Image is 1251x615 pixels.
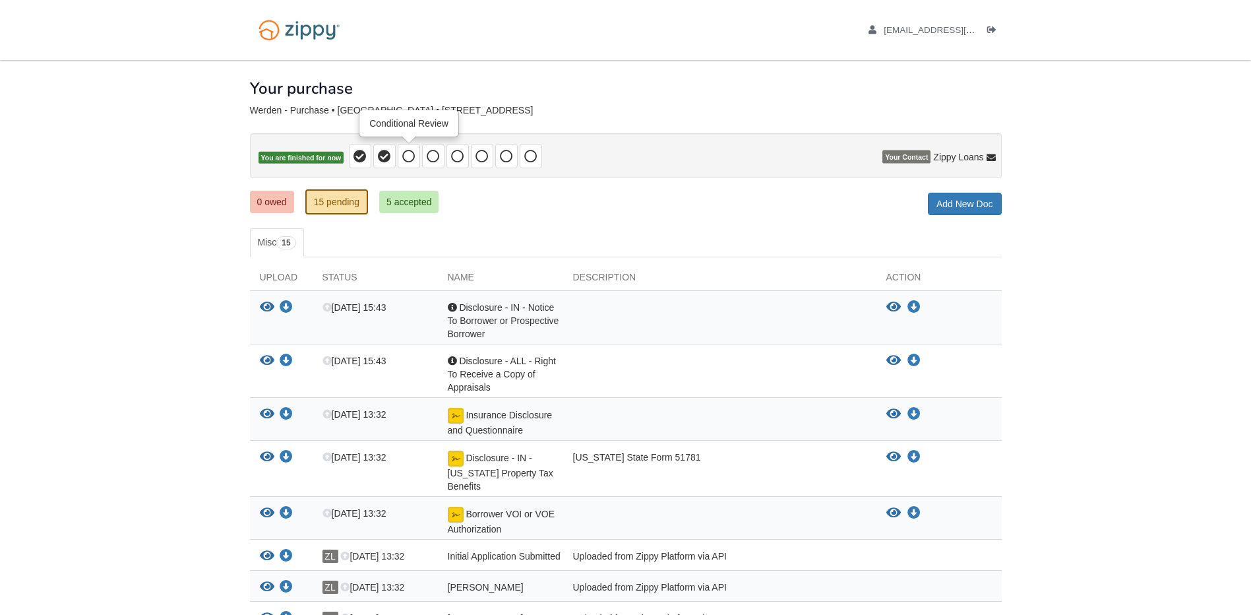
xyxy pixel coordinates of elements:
span: Zippy Loans [933,150,983,164]
span: rwerden21@gmail.com [884,25,1035,35]
div: Uploaded from Zippy Platform via API [563,581,876,598]
span: Disclosure - ALL - Right To Receive a Copy of Appraisals [448,356,556,393]
span: [PERSON_NAME] [448,582,524,593]
img: Document fully signed [448,507,464,523]
a: 5 accepted [379,191,439,213]
button: View Borrower VOI or VOE Authorization [260,507,274,521]
div: Name [438,271,563,290]
span: 15 [276,236,295,249]
a: Download Disclosure - IN - Indiana Property Tax Benefits [907,452,921,463]
button: View Disclosure - ALL - Right To Receive a Copy of Appraisals [886,354,901,368]
img: Document fully signed [448,408,464,424]
div: Status [313,271,438,290]
span: [DATE] 13:32 [322,508,386,519]
div: Werden - Purchase • [GEOGRAPHIC_DATA] • [STREET_ADDRESS] [250,105,1002,116]
span: Initial Application Submitted [448,551,561,562]
span: [DATE] 13:32 [322,409,386,420]
a: Download Initial Application Submitted [280,552,293,562]
button: View Insurance Disclosure and Questionnaire [886,408,901,421]
a: 15 pending [305,189,368,214]
a: Add New Doc [928,193,1002,215]
span: Insurance Disclosure and Questionnaire [448,410,553,436]
button: View Borrower VOI or VOE Authorization [886,507,901,520]
span: Disclosure - IN - Notice To Borrower or Prospective Borrower [448,302,559,339]
a: Download Borrower VOI or VOE Authorization [280,509,293,519]
button: View Disclosure - ALL - Right To Receive a Copy of Appraisals [260,354,274,368]
div: Uploaded from Zippy Platform via API [563,550,876,567]
div: Description [563,271,876,290]
span: [DATE] 13:32 [340,551,404,562]
button: View Insurance Disclosure and Questionnaire [260,408,274,422]
div: [US_STATE] State Form 51781 [563,451,876,493]
span: ZL [322,581,338,594]
button: View Initial Application Submitted [260,550,274,564]
button: View Disclosure - IN - Indiana Property Tax Benefits [260,451,274,465]
img: Logo [250,13,348,47]
a: Download Disclosure - ALL - Right To Receive a Copy of Appraisals [280,356,293,367]
div: Conditional Review [360,111,458,136]
button: View Ryan_Werden_credit_authorization [260,581,274,595]
span: ZL [322,550,338,563]
span: [DATE] 15:43 [322,302,386,313]
a: Download Ryan_Werden_credit_authorization [280,583,293,593]
div: Upload [250,271,313,290]
a: Download Borrower VOI or VOE Authorization [907,508,921,519]
h1: Your purchase [250,80,353,97]
span: Your Contact [882,150,931,164]
span: Borrower VOI or VOE Authorization [448,509,555,534]
a: Download Disclosure - IN - Indiana Property Tax Benefits [280,453,293,463]
a: Download Insurance Disclosure and Questionnaire [280,410,293,420]
button: View Disclosure - IN - Notice To Borrower or Prospective Borrower [886,301,901,314]
span: Disclosure - IN - [US_STATE] Property Tax Benefits [448,453,553,492]
a: 0 owed [250,191,294,213]
span: [DATE] 13:32 [340,582,404,593]
span: [DATE] 13:32 [322,452,386,463]
span: You are finished for now [259,152,344,164]
a: edit profile [869,25,1035,38]
a: Download Insurance Disclosure and Questionnaire [907,409,921,420]
button: View Disclosure - IN - Indiana Property Tax Benefits [886,451,901,464]
a: Download Disclosure - ALL - Right To Receive a Copy of Appraisals [907,356,921,366]
span: [DATE] 15:43 [322,356,386,366]
a: Download Disclosure - IN - Notice To Borrower or Prospective Borrower [280,303,293,313]
div: Action [876,271,1002,290]
a: Download Disclosure - IN - Notice To Borrower or Prospective Borrower [907,302,921,313]
a: Log out [987,25,1002,38]
button: View Disclosure - IN - Notice To Borrower or Prospective Borrower [260,301,274,315]
img: Document fully signed [448,451,464,467]
a: Misc [250,228,304,257]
